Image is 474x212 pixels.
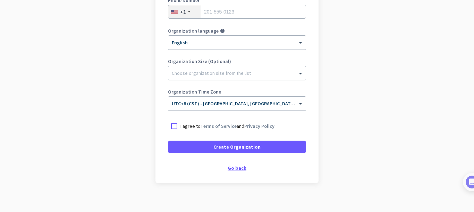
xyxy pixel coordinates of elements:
[220,28,225,33] i: help
[168,166,306,170] div: Go back
[213,143,261,150] span: Create Organization
[180,8,186,15] div: +1
[168,28,219,33] label: Organization language
[168,59,306,64] label: Organization Size (Optional)
[180,123,274,130] p: I agree to and
[168,5,306,19] input: 201-555-0123
[244,123,274,129] a: Privacy Policy
[168,89,306,94] label: Organization Time Zone
[201,123,237,129] a: Terms of Service
[168,141,306,153] button: Create Organization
